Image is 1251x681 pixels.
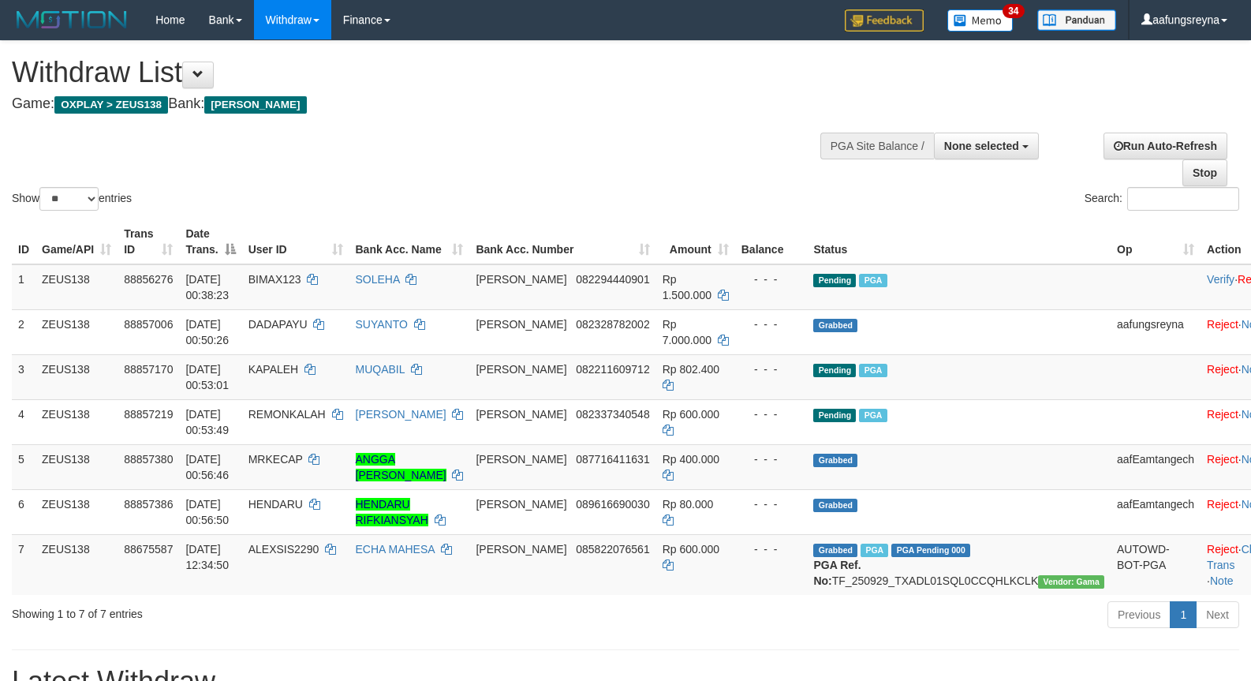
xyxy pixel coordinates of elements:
[1111,534,1201,595] td: AUTOWD-BOT-PGA
[944,140,1019,152] span: None selected
[1107,601,1171,628] a: Previous
[356,453,446,481] a: ANGGA [PERSON_NAME]
[1207,543,1238,556] a: Reject
[1207,318,1238,331] a: Reject
[663,318,711,346] span: Rp 7.000.000
[1207,453,1238,466] a: Reject
[185,453,229,481] span: [DATE] 00:56:46
[124,453,173,466] span: 88857380
[185,543,229,571] span: [DATE] 12:34:50
[859,409,887,422] span: Marked by aafkaynarin
[861,544,888,557] span: Marked by aafpengsreynich
[813,544,857,557] span: Grabbed
[735,219,808,264] th: Balance
[12,264,35,310] td: 1
[934,133,1039,159] button: None selected
[12,219,35,264] th: ID
[185,318,229,346] span: [DATE] 00:50:26
[12,57,818,88] h1: Withdraw List
[741,271,801,287] div: - - -
[576,318,649,331] span: Copy 082328782002 to clipboard
[663,273,711,301] span: Rp 1.500.000
[1182,159,1227,186] a: Stop
[1210,574,1234,587] a: Note
[35,444,118,489] td: ZEUS138
[248,273,301,286] span: BIMAX123
[35,489,118,534] td: ZEUS138
[1085,187,1239,211] label: Search:
[248,543,319,556] span: ALEXSIS2290
[1207,273,1234,286] a: Verify
[813,409,856,422] span: Pending
[54,96,168,114] span: OXPLAY > ZEUS138
[12,399,35,444] td: 4
[1170,601,1197,628] a: 1
[576,408,649,421] span: Copy 082337340548 to clipboard
[576,498,649,511] span: Copy 089616690030 to clipboard
[813,559,861,587] b: PGA Ref. No:
[12,96,818,112] h4: Game: Bank:
[813,274,856,287] span: Pending
[741,541,801,557] div: - - -
[469,219,655,264] th: Bank Acc. Number: activate to sort column ascending
[124,408,173,421] span: 88857219
[12,309,35,354] td: 2
[39,187,99,211] select: Showentries
[813,499,857,512] span: Grabbed
[124,318,173,331] span: 88857006
[663,363,719,376] span: Rp 802.400
[1111,309,1201,354] td: aafungsreyna
[741,361,801,377] div: - - -
[124,273,173,286] span: 88856276
[1196,601,1239,628] a: Next
[1111,489,1201,534] td: aafEamtangech
[356,273,400,286] a: SOLEHA
[248,363,299,376] span: KAPALEH
[185,408,229,436] span: [DATE] 00:53:49
[663,453,719,466] span: Rp 400.000
[12,600,510,622] div: Showing 1 to 7 of 7 entries
[349,219,470,264] th: Bank Acc. Name: activate to sort column ascending
[12,354,35,399] td: 3
[476,453,566,466] span: [PERSON_NAME]
[1003,4,1024,18] span: 34
[807,219,1111,264] th: Status
[35,399,118,444] td: ZEUS138
[248,408,326,421] span: REMONKALAH
[124,543,173,556] span: 88675587
[576,273,649,286] span: Copy 082294440901 to clipboard
[741,496,801,512] div: - - -
[476,273,566,286] span: [PERSON_NAME]
[947,9,1014,32] img: Button%20Memo.svg
[35,264,118,310] td: ZEUS138
[813,454,857,467] span: Grabbed
[663,498,714,511] span: Rp 80.000
[576,453,649,466] span: Copy 087716411631 to clipboard
[242,219,349,264] th: User ID: activate to sort column ascending
[1127,187,1239,211] input: Search:
[476,498,566,511] span: [PERSON_NAME]
[35,534,118,595] td: ZEUS138
[1103,133,1227,159] a: Run Auto-Refresh
[179,219,241,264] th: Date Trans.: activate to sort column descending
[1207,363,1238,376] a: Reject
[741,451,801,467] div: - - -
[476,408,566,421] span: [PERSON_NAME]
[12,8,132,32] img: MOTION_logo.png
[663,543,719,556] span: Rp 600.000
[356,318,408,331] a: SUYANTO
[741,316,801,332] div: - - -
[12,444,35,489] td: 5
[476,318,566,331] span: [PERSON_NAME]
[1111,444,1201,489] td: aafEamtangech
[12,534,35,595] td: 7
[356,543,435,556] a: ECHA MAHESA
[124,363,173,376] span: 88857170
[185,498,229,526] span: [DATE] 00:56:50
[656,219,735,264] th: Amount: activate to sort column ascending
[124,498,173,511] span: 88857386
[845,9,924,32] img: Feedback.jpg
[663,408,719,421] span: Rp 600.000
[576,543,649,556] span: Copy 085822076561 to clipboard
[1037,9,1116,31] img: panduan.png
